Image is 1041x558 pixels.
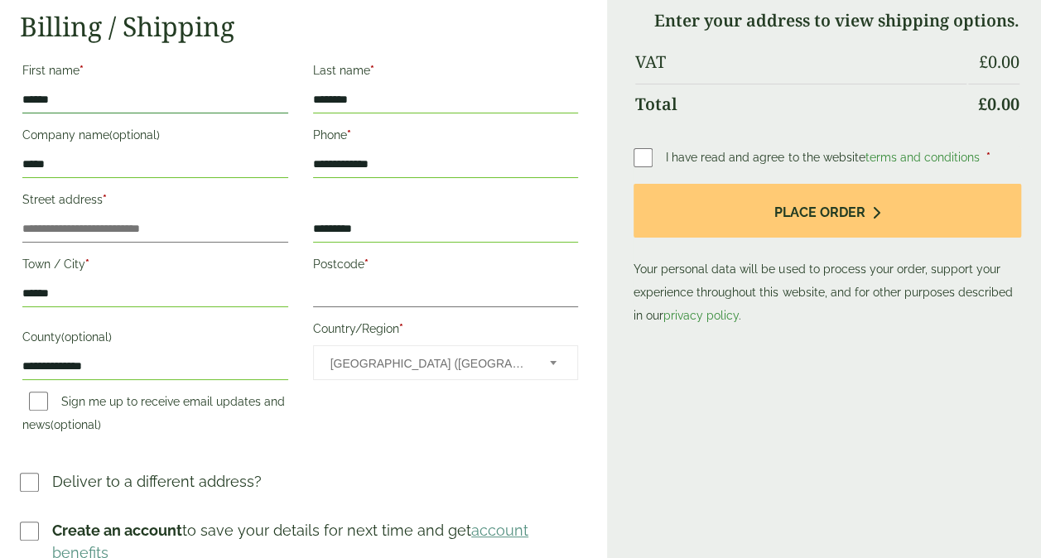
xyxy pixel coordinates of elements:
abbr: required [399,322,403,335]
span: £ [979,51,988,73]
button: Place order [634,184,1021,238]
span: £ [978,93,987,115]
input: Sign me up to receive email updates and news(optional) [29,392,48,411]
p: Your personal data will be used to process your order, support your experience throughout this we... [634,184,1021,327]
abbr: required [986,151,990,164]
span: Country/Region [313,345,579,380]
label: County [22,325,288,354]
label: Sign me up to receive email updates and news [22,395,285,436]
label: Phone [313,123,579,152]
bdi: 0.00 [978,93,1019,115]
label: Company name [22,123,288,152]
abbr: required [370,64,374,77]
span: I have read and agree to the website [666,151,982,164]
abbr: required [80,64,84,77]
abbr: required [347,128,351,142]
label: Country/Region [313,317,579,345]
span: (optional) [109,128,160,142]
abbr: required [85,257,89,271]
abbr: required [364,257,369,271]
th: VAT [635,42,966,82]
bdi: 0.00 [979,51,1019,73]
strong: Create an account [52,522,182,539]
label: Street address [22,188,288,216]
span: (optional) [51,418,101,431]
span: (optional) [61,330,112,344]
th: Total [635,84,966,124]
abbr: required [103,193,107,206]
h2: Billing / Shipping [20,11,581,42]
label: Last name [313,59,579,87]
a: terms and conditions [865,151,979,164]
label: Postcode [313,253,579,281]
label: First name [22,59,288,87]
a: privacy policy [663,309,739,322]
label: Town / City [22,253,288,281]
td: Enter your address to view shipping options. [635,1,1019,41]
p: Deliver to a different address? [52,470,262,493]
span: United Kingdom (UK) [330,346,528,381]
